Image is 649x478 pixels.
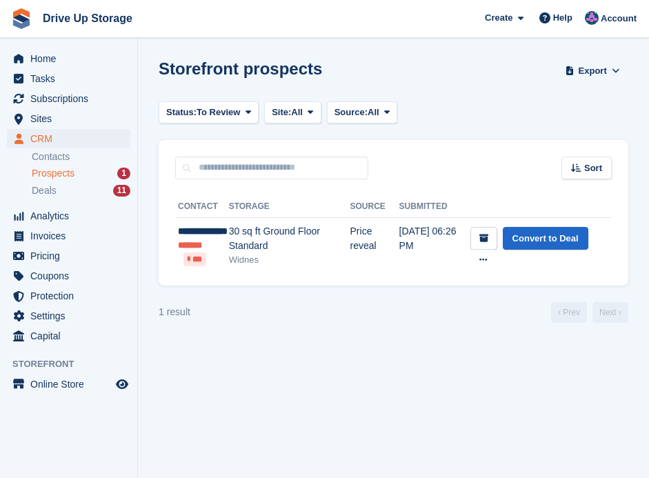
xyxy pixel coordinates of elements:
span: Sites [30,109,113,128]
span: Deals [32,184,57,197]
a: Prospects 1 [32,166,130,181]
span: Site: [272,106,291,119]
a: menu [7,89,130,108]
span: All [291,106,303,119]
span: Analytics [30,206,113,226]
td: [DATE] 06:26 PM [399,217,470,275]
a: Convert to Deal [503,227,588,250]
span: Protection [30,286,113,306]
span: All [368,106,379,119]
a: Preview store [114,376,130,392]
span: Status: [166,106,197,119]
th: Submitted [399,196,470,218]
button: Source: All [327,101,398,124]
a: menu [7,206,130,226]
img: Andy [585,11,599,25]
a: menu [7,129,130,148]
span: Tasks [30,69,113,88]
div: 1 [117,168,130,179]
h1: Storefront prospects [159,59,322,78]
a: menu [7,226,130,246]
button: Export [562,59,623,82]
span: Coupons [30,266,113,286]
td: Price reveal [350,217,399,275]
a: Previous [551,302,587,323]
a: menu [7,49,130,68]
span: Home [30,49,113,68]
span: Help [553,11,572,25]
a: menu [7,69,130,88]
a: menu [7,246,130,266]
span: Subscriptions [30,89,113,108]
div: 11 [113,185,130,197]
a: Drive Up Storage [37,7,138,30]
span: Create [485,11,512,25]
th: Storage [229,196,350,218]
button: Site: All [264,101,321,124]
a: menu [7,326,130,346]
div: 1 result [159,305,190,319]
span: Settings [30,306,113,326]
span: Storefront [12,357,137,371]
span: CRM [30,129,113,148]
a: Deals 11 [32,183,130,198]
th: Source [350,196,399,218]
span: Sort [584,161,602,175]
button: Status: To Review [159,101,259,124]
nav: Page [548,302,631,323]
div: Widnes [229,253,350,267]
img: stora-icon-8386f47178a22dfd0bd8f6a31ec36ba5ce8667c1dd55bd0f319d3a0aa187defe.svg [11,8,32,29]
a: menu [7,375,130,394]
span: Invoices [30,226,113,246]
th: Contact [175,196,229,218]
a: Next [592,302,628,323]
span: Source: [335,106,368,119]
a: menu [7,306,130,326]
a: menu [7,286,130,306]
a: Contacts [32,150,130,163]
a: menu [7,266,130,286]
div: 30 sq ft Ground Floor Standard [229,224,350,253]
a: menu [7,109,130,128]
span: Account [601,12,637,26]
span: Online Store [30,375,113,394]
span: Prospects [32,167,74,180]
span: Pricing [30,246,113,266]
span: Capital [30,326,113,346]
span: Export [579,64,607,78]
span: To Review [197,106,240,119]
